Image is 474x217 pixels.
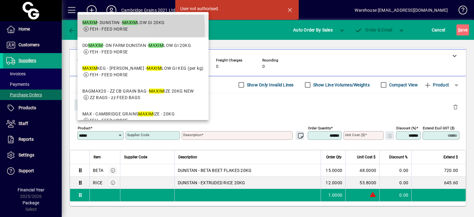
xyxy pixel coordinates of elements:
td: 15.0000 [321,164,345,177]
a: Support [3,163,62,179]
mat-option: MAX - CAMBRIDGE GRAINS MAXIMIZE - 20KG [77,106,209,129]
mat-option: MAXIMKEG - DD DUNSTAN - MAXIM LOW GI KEG (per kg) [77,60,209,83]
span: Package [23,200,39,205]
a: Knowledge Base [454,1,466,21]
span: FEH - FEED HORSE [90,72,128,77]
span: Home [19,27,30,31]
a: Staff [3,116,62,131]
mat-label: Order Quantity [308,126,331,130]
div: Product [70,93,466,116]
em: MAXIM [88,43,103,48]
label: Show Only Invalid Lines [246,82,294,88]
span: DUNSTAN - EXTRUDED RICE 20KG [178,180,245,186]
app-page-header-button: Back [62,24,96,35]
a: Reports [3,132,62,147]
div: KEG - [PERSON_NAME] - LOW GI KEG (per kg) [82,65,204,72]
mat-label: Discount (%) [396,126,416,130]
span: Settings [19,152,34,157]
span: Cancel [432,25,445,35]
button: Close [74,99,95,111]
span: FEH - FEED HORSE [90,118,128,123]
span: Suppliers [19,58,36,63]
em: MAXIM [138,111,153,116]
mat-option: BAGMAX20 - ZZ CB GRAIN BAG - MAXIMIZE 20KG NEW [77,83,209,106]
a: Invoices [3,69,62,79]
em: MAXIM [82,20,97,25]
td: 1.0000 [321,189,345,201]
em: MAXIM [148,43,163,48]
span: Description [178,154,197,161]
button: Delete [448,99,463,114]
span: FEH - FEED HORSE [90,49,128,54]
span: Discount % [389,154,408,161]
span: Products [19,105,36,110]
button: Back [67,24,90,35]
mat-label: Description [183,133,202,137]
label: Show Line Volumes/Weights [312,82,370,88]
span: Invoices [6,71,26,76]
td: 48.0000 [345,164,379,177]
div: MAX - CAMBRIDGE GRAINS IZE - 20KG [82,111,175,117]
mat-label: Extend excl GST ($) [423,126,455,130]
em: MAXIM [147,66,161,71]
span: Customers [19,42,39,47]
button: Profile [102,5,121,16]
span: Support [19,168,34,173]
span: Staff [19,121,28,126]
span: ave [458,25,468,35]
mat-label: Product [78,126,90,130]
span: Item [94,154,101,161]
button: Save [456,24,469,35]
span: Close [77,100,93,110]
mat-option: DD MAXIM - ON FARM DUNSTAN - MAXIM LOW GI 20KG [77,37,209,60]
span: Reports [19,137,34,142]
a: Settings [3,148,62,163]
span: Purchase Orders [6,92,42,97]
div: BAGMAX20 - ZZ CB GRAIN BAG - IZE 20KG NEW [82,88,194,94]
button: Add [82,5,102,16]
div: DD - ON FARM DUNSTAN - LOW GI 20KG [82,42,191,49]
a: Home [3,22,62,37]
app-page-header-button: Close [73,102,97,107]
span: Supplier Code [124,154,147,161]
td: 0.00 [379,164,411,177]
em: MAXIM [149,89,164,94]
label: Compact View [388,82,418,88]
a: Payments [3,79,62,90]
mat-option: MAXIM - DUNSTAN - MAXIM LOW GI 20KG [77,15,209,37]
span: Auto Order By Sales [293,25,333,35]
mat-label: Unit Cost ($) [345,133,365,137]
td: 0.00 [379,189,411,201]
span: Order & Email [355,27,393,32]
div: RICE [93,180,102,186]
span: 0 [262,64,265,69]
span: 0 [216,64,218,69]
a: Customers [3,37,62,53]
span: ZZ BAGS - zz FEED BAGS [90,95,140,100]
em: MAXIM [82,66,97,71]
div: BETA [93,167,103,173]
span: Payments [6,82,29,87]
div: - DUNSTAN - LOW GI 20KG [82,19,165,26]
span: Order Qty [326,154,342,161]
td: 53.8000 [345,177,379,189]
a: Products [3,100,62,116]
button: Auto Order By Sales [290,24,336,35]
span: S [458,27,460,32]
button: Cancel [430,24,447,35]
div: Cambridge Grains 2021 Ltd [121,5,175,15]
button: Order & Email [352,24,396,35]
span: FEH - FEED HORSE [90,27,128,31]
em: MAXIM [122,20,137,25]
td: 720.00 [411,164,466,177]
td: 12.0000 [321,177,345,189]
span: Extend $ [443,154,458,161]
span: Financial Year [18,187,44,192]
td: 0.00 [379,177,411,189]
app-page-header-button: Delete [448,104,463,110]
span: DUNSTAN - BETA BEET FLAKES 20KG [178,167,252,173]
mat-label: Supplier Code [127,133,149,137]
span: Back [68,27,89,32]
td: 645.60 [411,177,466,189]
a: Purchase Orders [3,90,62,100]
